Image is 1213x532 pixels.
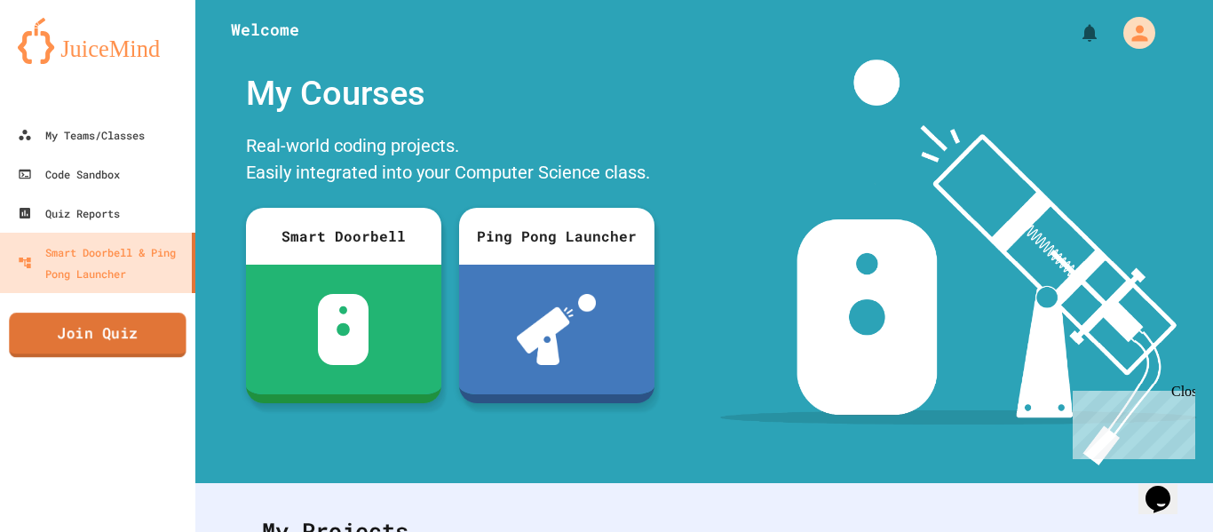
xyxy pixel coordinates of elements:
[517,294,596,365] img: ppl-with-ball.png
[1105,12,1160,53] div: My Account
[18,18,178,64] img: logo-orange.svg
[459,208,654,265] div: Ping Pong Launcher
[18,124,145,146] div: My Teams/Classes
[1066,384,1195,459] iframe: chat widget
[237,128,663,195] div: Real-world coding projects. Easily integrated into your Computer Science class.
[237,60,663,128] div: My Courses
[318,294,369,365] img: sdb-white.svg
[18,242,185,284] div: Smart Doorbell & Ping Pong Launcher
[7,7,123,113] div: Chat with us now!Close
[18,163,120,185] div: Code Sandbox
[246,208,441,265] div: Smart Doorbell
[9,313,186,357] a: Join Quiz
[1046,18,1105,48] div: My Notifications
[18,202,120,224] div: Quiz Reports
[720,60,1196,465] img: banner-image-my-projects.png
[1138,461,1195,514] iframe: chat widget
